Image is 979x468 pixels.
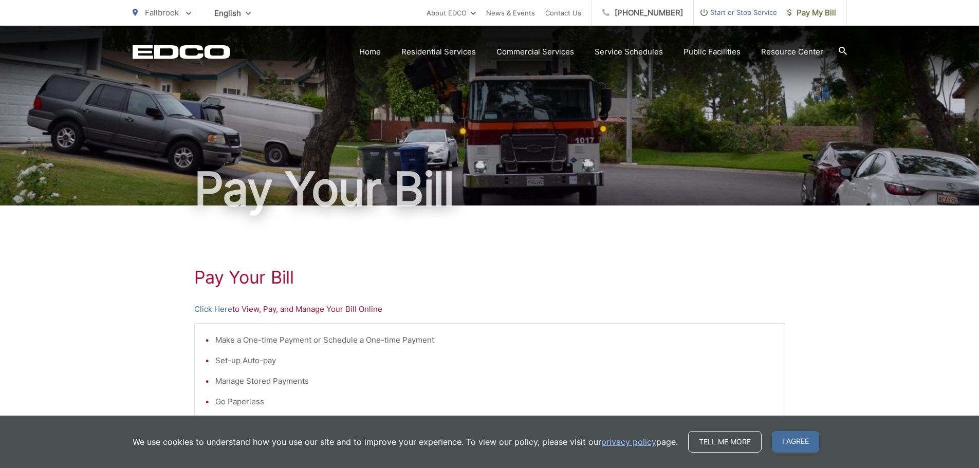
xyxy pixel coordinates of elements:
[194,267,785,288] h1: Pay Your Bill
[145,8,179,17] span: Fallbrook
[133,436,678,448] p: We use cookies to understand how you use our site and to improve your experience. To view our pol...
[215,396,774,408] li: Go Paperless
[545,7,581,19] a: Contact Us
[601,436,656,448] a: privacy policy
[215,375,774,387] li: Manage Stored Payments
[215,334,774,346] li: Make a One-time Payment or Schedule a One-time Payment
[194,303,232,315] a: Click Here
[133,163,847,215] h1: Pay Your Bill
[401,46,476,58] a: Residential Services
[787,7,836,19] span: Pay My Bill
[688,431,762,453] a: Tell me more
[761,46,823,58] a: Resource Center
[133,45,230,59] a: EDCD logo. Return to the homepage.
[684,46,741,58] a: Public Facilities
[772,431,819,453] span: I agree
[486,7,535,19] a: News & Events
[215,354,774,367] li: Set-up Auto-pay
[427,7,476,19] a: About EDCO
[595,46,663,58] a: Service Schedules
[207,4,258,22] span: English
[359,46,381,58] a: Home
[496,46,574,58] a: Commercial Services
[194,303,785,315] p: to View, Pay, and Manage Your Bill Online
